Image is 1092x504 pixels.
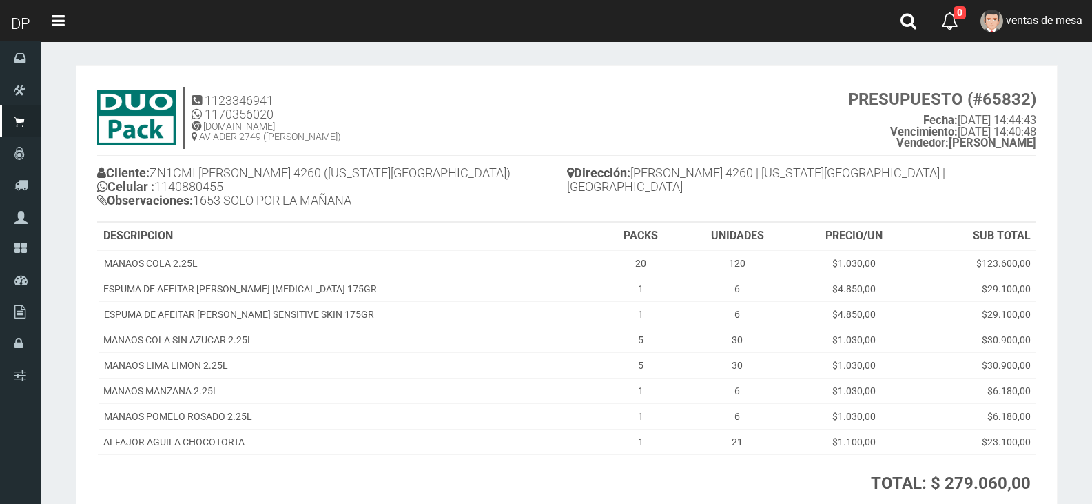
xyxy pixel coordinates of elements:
[601,352,681,378] td: 5
[794,403,914,429] td: $1.030,00
[97,165,150,180] b: Cliente:
[848,90,1036,150] small: [DATE] 14:44:43 [DATE] 14:40:48
[98,327,601,352] td: MANAOS COLA SIN AZUCAR 2.25L
[98,403,601,429] td: MANAOS POMELO ROSADO 2.25L
[890,125,958,139] strong: Vencimiento:
[681,301,794,327] td: 6
[914,223,1036,250] th: SUB TOTAL
[914,352,1036,378] td: $30.900,00
[681,250,794,276] td: 120
[192,94,341,121] h4: 1123346941 1170356020
[681,429,794,454] td: 21
[567,165,630,180] b: Dirección:
[914,301,1036,327] td: $29.100,00
[914,276,1036,301] td: $29.100,00
[794,301,914,327] td: $4.850,00
[97,163,567,214] h4: ZN1CMI [PERSON_NAME] 4260 ([US_STATE][GEOGRAPHIC_DATA]) 1140880455 1653 SOLO POR LA MAÑANA
[601,276,681,301] td: 1
[871,474,1031,493] strong: TOTAL: $ 279.060,00
[601,250,681,276] td: 20
[914,327,1036,352] td: $30.900,00
[601,223,681,250] th: PACKS
[601,301,681,327] td: 1
[914,250,1036,276] td: $123.600,00
[98,223,601,250] th: DESCRIPCION
[192,121,341,143] h5: [DOMAIN_NAME] AV ADER 2749 ([PERSON_NAME])
[681,327,794,352] td: 30
[98,250,601,276] td: MANAOS COLA 2.25L
[681,223,794,250] th: UNIDADES
[794,276,914,301] td: $4.850,00
[794,250,914,276] td: $1.030,00
[794,223,914,250] th: PRECIO/UN
[601,429,681,454] td: 1
[98,301,601,327] td: ESPUMA DE AFEITAR [PERSON_NAME] SENSITIVE SKIN 175GR
[681,378,794,403] td: 6
[896,137,1036,150] b: [PERSON_NAME]
[98,276,601,301] td: ESPUMA DE AFEITAR [PERSON_NAME] [MEDICAL_DATA] 175GR
[601,327,681,352] td: 5
[914,378,1036,403] td: $6.180,00
[914,403,1036,429] td: $6.180,00
[896,137,949,150] strong: Vendedor:
[914,429,1036,454] td: $23.100,00
[794,429,914,454] td: $1.100,00
[794,352,914,378] td: $1.030,00
[98,429,601,454] td: ALFAJOR AGUILA CHOCOTORTA
[97,90,176,145] img: 9k=
[98,378,601,403] td: MANAOS MANZANA 2.25L
[681,352,794,378] td: 30
[98,352,601,378] td: MANAOS LIMA LIMON 2.25L
[681,276,794,301] td: 6
[601,378,681,403] td: 1
[794,327,914,352] td: $1.030,00
[567,163,1037,201] h4: [PERSON_NAME] 4260 | [US_STATE][GEOGRAPHIC_DATA] | [GEOGRAPHIC_DATA]
[681,403,794,429] td: 6
[954,6,966,19] span: 0
[848,90,1036,109] strong: PRESUPUESTO (#65832)
[794,378,914,403] td: $1.030,00
[1006,14,1082,27] span: ventas de mesa
[980,10,1003,32] img: User Image
[601,403,681,429] td: 1
[923,114,958,127] strong: Fecha:
[97,193,193,208] b: Observaciones:
[97,179,154,194] b: Celular :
